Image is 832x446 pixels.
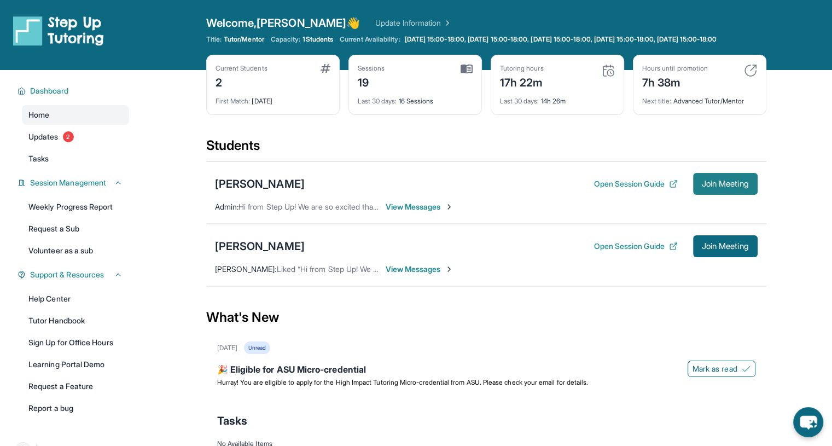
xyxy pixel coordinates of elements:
span: Session Management [30,177,106,188]
span: Support & Resources [30,269,104,280]
img: card [602,64,615,77]
span: Last 30 days : [358,97,397,105]
div: Advanced Tutor/Mentor [642,90,757,106]
button: Open Session Guide [594,241,677,252]
img: card [461,64,473,74]
span: Current Availability: [340,35,400,44]
div: [PERSON_NAME] [215,239,305,254]
div: Tutoring hours [500,64,544,73]
div: Unread [244,341,270,354]
span: Admin : [215,202,238,211]
div: Hours until promotion [642,64,708,73]
button: Mark as read [688,361,755,377]
a: Updates2 [22,127,129,147]
span: Home [28,109,49,120]
button: Join Meeting [693,173,758,195]
a: Sign Up for Office Hours [22,333,129,352]
a: Tasks [22,149,129,169]
span: Title: [206,35,222,44]
a: Weekly Progress Report [22,197,129,217]
div: [DATE] [216,90,330,106]
span: [DATE] 15:00-18:00, [DATE] 15:00-18:00, [DATE] 15:00-18:00, [DATE] 15:00-18:00, [DATE] 15:00-18:00 [405,35,717,44]
span: Tutor/Mentor [224,35,264,44]
span: 2 [63,131,74,142]
span: Tasks [28,153,49,164]
img: logo [13,15,104,46]
span: View Messages [386,201,454,212]
button: Session Management [26,177,123,188]
span: Capacity: [271,35,301,44]
a: [DATE] 15:00-18:00, [DATE] 15:00-18:00, [DATE] 15:00-18:00, [DATE] 15:00-18:00, [DATE] 15:00-18:00 [403,35,719,44]
div: 14h 26m [500,90,615,106]
img: Chevron-Right [445,202,453,211]
span: Welcome, [PERSON_NAME] 👋 [206,15,360,31]
div: What's New [206,293,766,341]
div: 2 [216,73,267,90]
div: Current Students [216,64,267,73]
div: 🎉 Eligible for ASU Micro-credential [217,363,755,378]
div: Sessions [358,64,385,73]
span: Join Meeting [702,243,749,250]
span: View Messages [386,264,454,275]
img: card [744,64,757,77]
a: Help Center [22,289,129,309]
a: Home [22,105,129,125]
button: Support & Resources [26,269,123,280]
span: Next title : [642,97,672,105]
button: chat-button [793,407,823,437]
a: Tutor Handbook [22,311,129,331]
button: Dashboard [26,85,123,96]
a: Request a Feature [22,377,129,396]
div: [DATE] [217,344,237,352]
div: [PERSON_NAME] [215,176,305,192]
div: 16 Sessions [358,90,473,106]
img: Chevron Right [441,18,452,28]
button: Open Session Guide [594,178,677,189]
div: 19 [358,73,385,90]
span: Updates [28,131,59,142]
span: 1 Students [302,35,333,44]
div: 17h 22m [500,73,544,90]
span: Dashboard [30,85,69,96]
span: Hurray! You are eligible to apply for the High Impact Tutoring Micro-credential from ASU. Please ... [217,378,589,386]
span: Tasks [217,413,247,428]
img: card [321,64,330,73]
span: Join Meeting [702,181,749,187]
button: Join Meeting [693,235,758,257]
span: [PERSON_NAME] : [215,264,277,274]
a: Request a Sub [22,219,129,239]
a: Learning Portal Demo [22,355,129,374]
div: 7h 38m [642,73,708,90]
span: Last 30 days : [500,97,539,105]
a: Volunteer as a sub [22,241,129,260]
img: Mark as read [742,364,750,373]
div: Students [206,137,766,161]
a: Update Information [375,18,452,28]
img: Chevron-Right [445,265,453,274]
span: Mark as read [693,363,737,374]
a: Report a bug [22,398,129,418]
span: First Match : [216,97,251,105]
